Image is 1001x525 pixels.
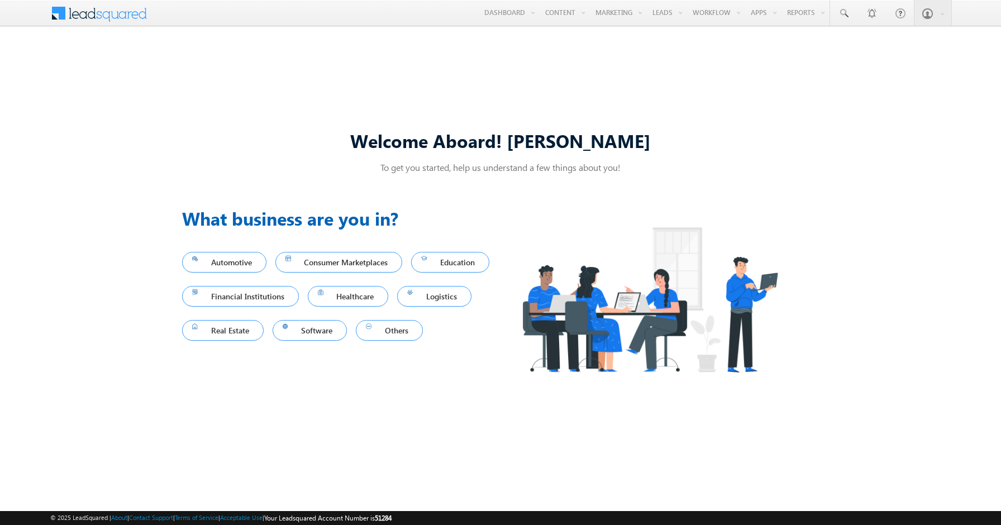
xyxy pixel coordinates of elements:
a: Acceptable Use [220,514,263,521]
span: 51284 [375,514,392,522]
span: Consumer Marketplaces [285,255,393,270]
h3: What business are you in? [182,205,500,232]
span: Automotive [192,255,256,270]
span: Software [283,323,337,338]
p: To get you started, help us understand a few things about you! [182,161,819,173]
span: Financial Institutions [192,289,289,304]
div: Welcome Aboard! [PERSON_NAME] [182,128,819,152]
span: Healthcare [318,289,379,304]
img: Industry.png [500,205,799,394]
span: Education [421,255,479,270]
span: Your Leadsquared Account Number is [264,514,392,522]
a: Terms of Service [175,514,218,521]
a: About [111,514,127,521]
span: © 2025 LeadSquared | | | | | [50,513,392,523]
span: Real Estate [192,323,254,338]
a: Contact Support [129,514,173,521]
span: Others [366,323,413,338]
span: Logistics [407,289,461,304]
